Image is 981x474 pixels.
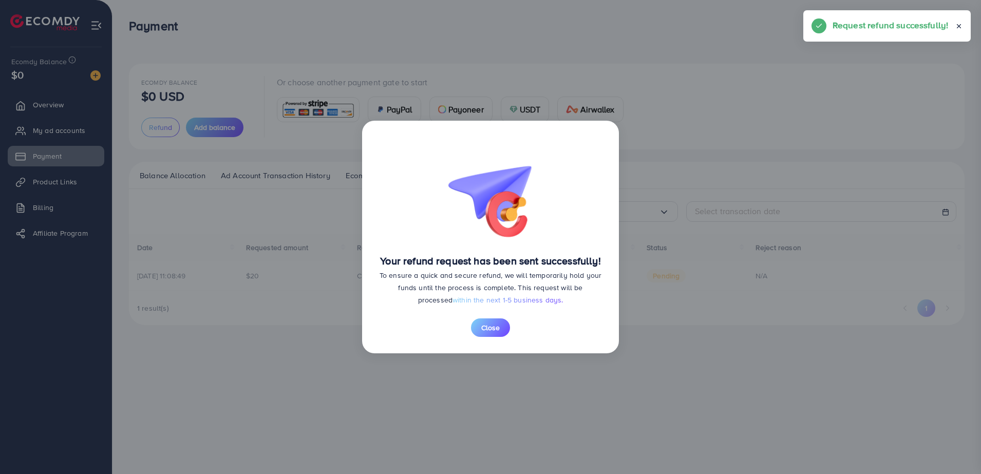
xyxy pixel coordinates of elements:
[471,318,510,337] button: Close
[379,255,602,267] h4: Your refund request has been sent successfully!
[452,295,563,305] span: within the next 1-5 business days.
[439,137,542,242] img: bg-request-refund-success.26ac5564.png
[833,18,948,32] h5: Request refund successfully!
[937,428,973,466] iframe: Chat
[481,323,500,333] span: Close
[379,269,602,306] p: To ensure a quick and secure refund, we will temporarily hold your funds until the process is com...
